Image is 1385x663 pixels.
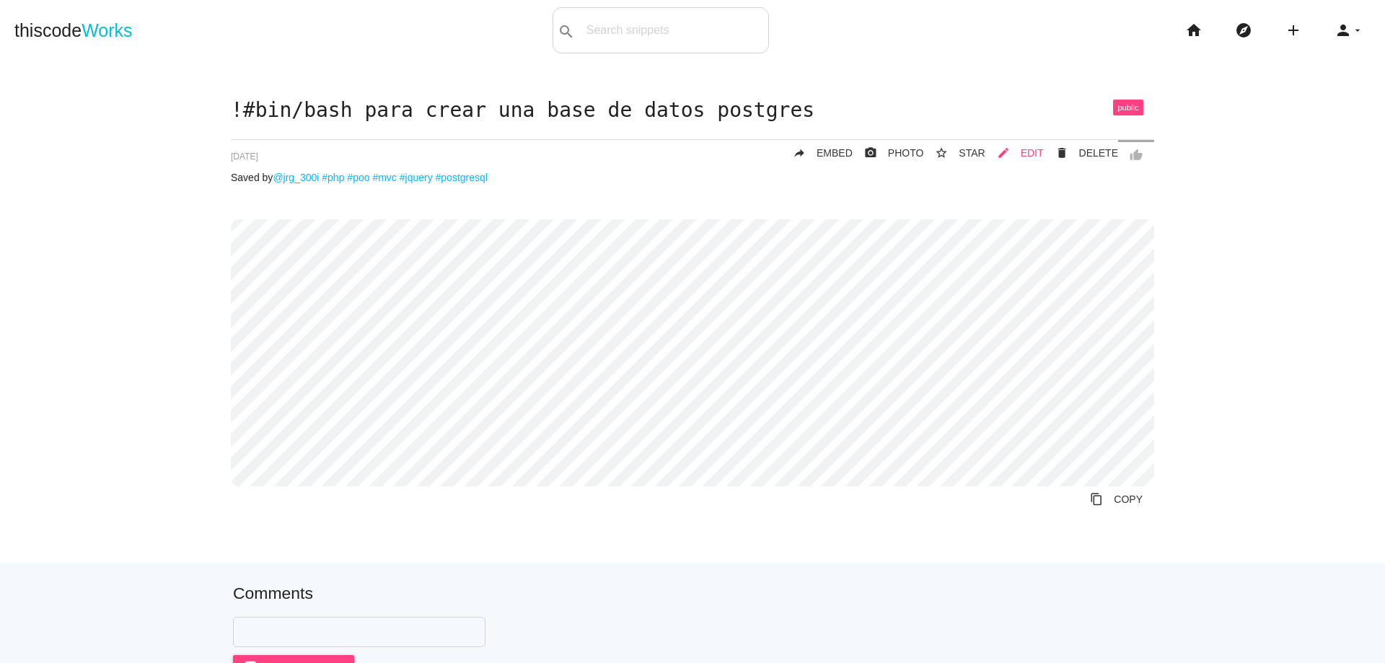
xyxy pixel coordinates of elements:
i: star_border [935,140,948,166]
a: #mvc [372,172,396,183]
a: thiscodeWorks [14,7,133,53]
button: search [553,8,579,53]
a: @jrg_300i [273,172,319,183]
span: Works [82,20,132,40]
i: arrow_drop_down [1352,7,1363,53]
i: reply [793,140,806,166]
button: star_borderSTAR [923,140,985,166]
i: search [558,9,575,55]
span: DELETE [1079,147,1118,159]
p: Saved by [231,172,1154,183]
span: PHOTO [888,147,924,159]
a: Delete Post [1044,140,1118,166]
a: Copy to Clipboard [1078,486,1154,512]
i: mode_edit [997,140,1010,166]
a: replyEMBED [781,140,853,166]
i: add [1285,7,1302,53]
i: explore [1235,7,1252,53]
h5: Comments [233,584,1152,602]
span: [DATE] [231,152,258,162]
i: photo_camera [864,140,877,166]
a: #php [322,172,344,183]
input: Search snippets [579,15,768,45]
span: EMBED [817,147,853,159]
i: content_copy [1090,486,1103,512]
a: #jquery [400,172,433,183]
i: home [1185,7,1202,53]
h1: !#bin/bash para crear una base de datos postgres [231,100,1154,122]
i: delete [1055,140,1068,166]
a: #poo [347,172,369,183]
span: EDIT [1021,147,1044,159]
span: STAR [959,147,985,159]
i: person [1335,7,1352,53]
a: mode_editEDIT [985,140,1044,166]
a: photo_cameraPHOTO [853,140,924,166]
a: #postgresql [436,172,488,183]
